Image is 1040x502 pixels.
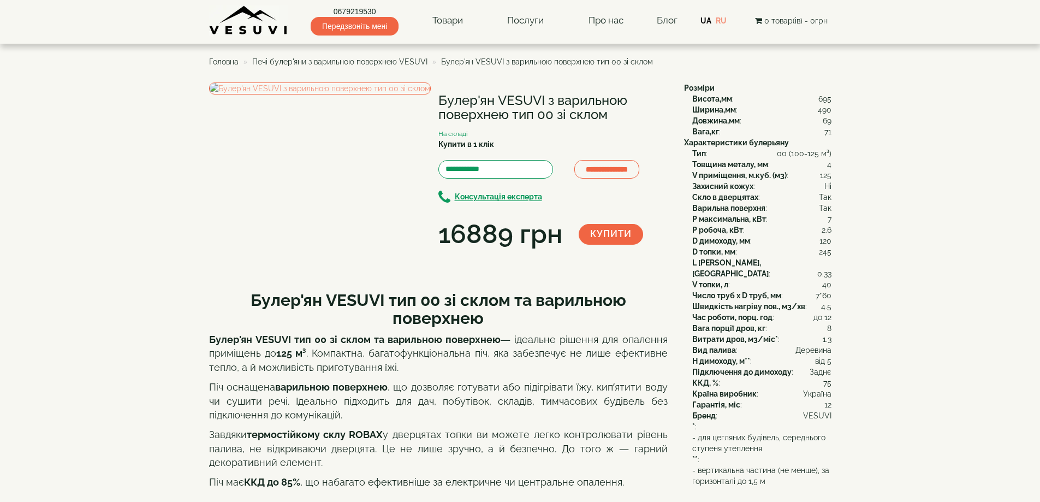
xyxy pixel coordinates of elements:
span: 2.6 [822,225,831,235]
b: Бренд [692,411,716,420]
b: Довжина,мм [692,116,740,125]
b: Вага порції дров, кг [692,324,765,333]
span: Заднє [810,367,831,377]
b: Захисний кожух [692,182,753,191]
div: : [692,356,831,367]
b: Підключення до димоходу [692,368,792,376]
span: 00 (100-125 м³) [777,148,831,159]
a: UA [700,16,711,25]
div: : [692,192,831,203]
b: Країна виробник [692,389,757,398]
span: 75 [823,377,831,388]
span: 695 [818,93,831,104]
span: 1.3 [823,334,831,345]
span: 4.5 [821,301,831,312]
label: Купити в 1 клік [438,139,494,150]
span: - для цегляних будівель, середнього ступеня утеплення [692,432,831,454]
div: : [692,377,831,388]
a: Блог [657,15,678,26]
div: : [692,334,831,345]
div: : [692,159,831,170]
div: : [692,203,831,214]
div: : [692,181,831,192]
strong: 125 м³ [276,347,306,359]
span: 4 [827,159,831,170]
b: Час роботи, порц. год [692,313,772,322]
div: : [692,432,831,465]
div: : [692,367,831,377]
div: : [692,399,831,410]
b: Характеристики булерьяну [684,138,789,147]
span: від 5 [815,356,831,367]
div: : [692,257,831,279]
b: L [PERSON_NAME], [GEOGRAPHIC_DATA] [692,258,769,278]
span: Передзвоніть мені [311,17,399,36]
p: Завдяки у дверцятах топки ви можете легко контролювати рівень палива, не відкриваючи дверцята. Це... [209,428,668,470]
span: 490 [818,104,831,115]
span: Так [819,203,831,214]
b: D топки, мм [692,247,735,256]
span: - вертикальна частина (не менше), за горизонталі до 1,5 м [692,465,831,487]
b: ККД, % [692,379,718,387]
span: 245 [819,246,831,257]
div: : [692,323,831,334]
b: V приміщення, м.куб. (м3) [692,171,787,180]
b: Розміри [684,84,715,92]
b: Швидкість нагріву пов., м3/хв [692,302,805,311]
strong: варильною поверхнею [275,381,388,393]
b: Скло в дверцятах [692,193,758,202]
span: Головна [209,57,239,66]
div: : [692,225,831,235]
b: Вага,кг [692,127,719,136]
strong: Булер'ян VESUVI тип 00 зі склом та варильною поверхнею [209,334,501,345]
div: 16889 грн [438,216,562,253]
button: 0 товар(ів) - 0грн [752,15,831,27]
div: : [692,148,831,159]
a: 0679219530 [311,6,399,17]
a: Печі булер'яни з варильною поверхнею VESUVI [252,57,427,66]
b: Число труб x D труб, мм [692,291,781,300]
img: content [209,5,288,36]
div: : [692,312,831,323]
div: : [692,214,831,225]
a: Товари [421,8,474,33]
span: 125 [820,170,831,181]
b: Гарантія, міс [692,400,740,409]
div: : [692,279,831,290]
span: 40 [822,279,831,290]
span: 120 [819,235,831,246]
button: Купити [579,224,643,245]
a: RU [716,16,727,25]
strong: термостійкому склу ROBAX [247,429,383,440]
div: : [692,170,831,181]
img: Булер'ян VESUVI з варильною поверхнею тип 00 зі склом [209,82,431,95]
h1: Булер'ян VESUVI з варильною поверхнею тип 00 зі склом [438,93,668,122]
span: Так [819,192,831,203]
span: 7 [828,214,831,225]
div: : [692,421,831,432]
div: : [692,345,831,356]
b: Консультація експерта [455,193,542,202]
a: Послуги [496,8,555,33]
div: : [692,126,831,137]
b: Тип [692,149,706,158]
strong: ККД до 85% [244,476,300,488]
span: Ні [824,181,831,192]
span: Булер'ян VESUVI з варильною поверхнею тип 00 зі склом [441,57,653,66]
div: : [692,235,831,246]
b: V топки, л [692,280,728,289]
b: Булер'ян VESUVI тип 00 зі склом та варильною поверхнею [251,291,626,328]
span: 12 [824,399,831,410]
b: P робоча, кВт [692,226,743,234]
b: Варильна поверхня [692,204,765,212]
b: Ширина,мм [692,105,736,114]
a: Про нас [578,8,634,33]
span: VESUVI [803,410,831,421]
b: Висота,мм [692,95,732,103]
b: Витрати дров, м3/міс* [692,335,778,344]
small: На складі [438,130,468,138]
b: H димоходу, м** [692,357,750,365]
div: : [692,301,831,312]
